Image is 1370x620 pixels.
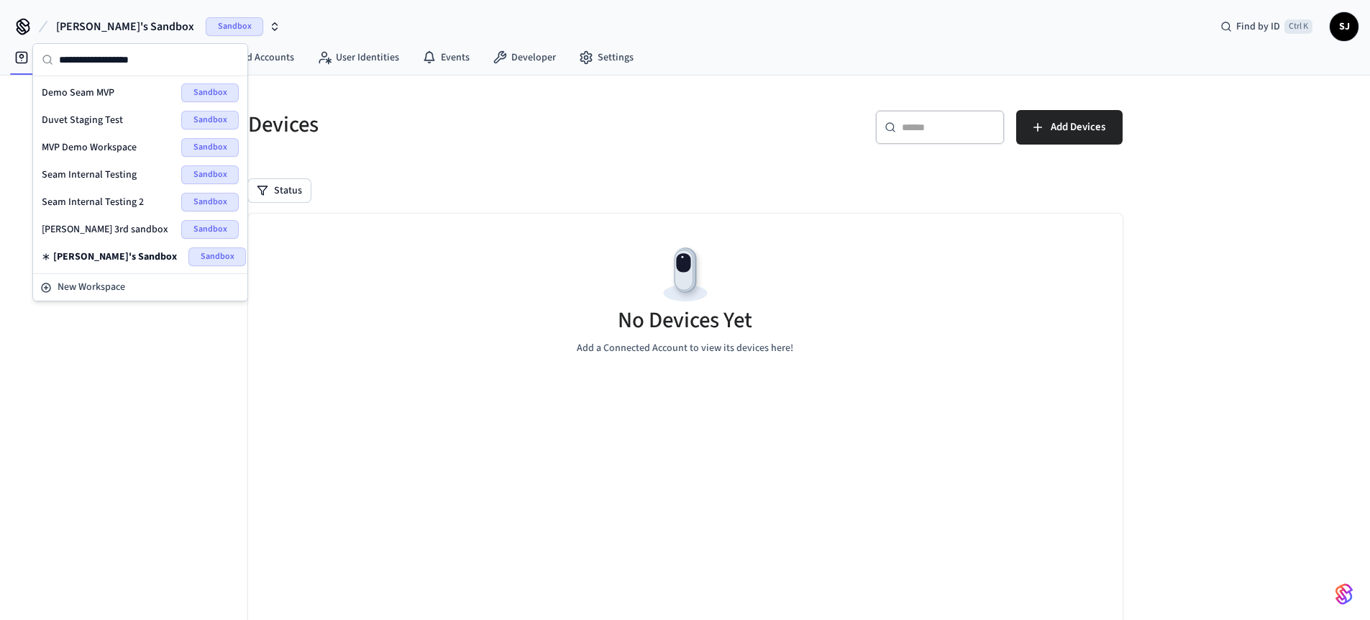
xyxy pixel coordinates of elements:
[248,110,677,140] h5: Devices
[56,18,194,35] span: [PERSON_NAME]'s Sandbox
[181,165,239,184] span: Sandbox
[42,222,168,237] span: [PERSON_NAME] 3rd sandbox
[42,140,137,155] span: MVP Demo Workspace
[58,280,125,295] span: New Workspace
[1016,110,1123,145] button: Add Devices
[577,341,793,356] p: Add a Connected Account to view its devices here!
[411,45,481,70] a: Events
[618,306,752,335] h5: No Devices Yet
[181,83,239,102] span: Sandbox
[33,76,247,273] div: Suggestions
[1236,19,1280,34] span: Find by ID
[42,195,144,209] span: Seam Internal Testing 2
[188,247,246,266] span: Sandbox
[35,275,246,299] button: New Workspace
[1335,583,1353,606] img: SeamLogoGradient.69752ec5.svg
[653,242,718,307] img: Devices Empty State
[53,250,177,264] span: [PERSON_NAME]'s Sandbox
[1330,12,1358,41] button: SJ
[567,45,645,70] a: Settings
[1284,19,1312,34] span: Ctrl K
[1051,118,1105,137] span: Add Devices
[42,86,114,100] span: Demo Seam MVP
[181,138,239,157] span: Sandbox
[181,111,239,129] span: Sandbox
[42,168,137,182] span: Seam Internal Testing
[206,17,263,36] span: Sandbox
[306,45,411,70] a: User Identities
[181,220,239,239] span: Sandbox
[248,179,311,202] button: Status
[3,45,78,70] a: Devices
[181,193,239,211] span: Sandbox
[42,113,123,127] span: Duvet Staging Test
[1209,14,1324,40] div: Find by IDCtrl K
[1331,14,1357,40] span: SJ
[481,45,567,70] a: Developer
